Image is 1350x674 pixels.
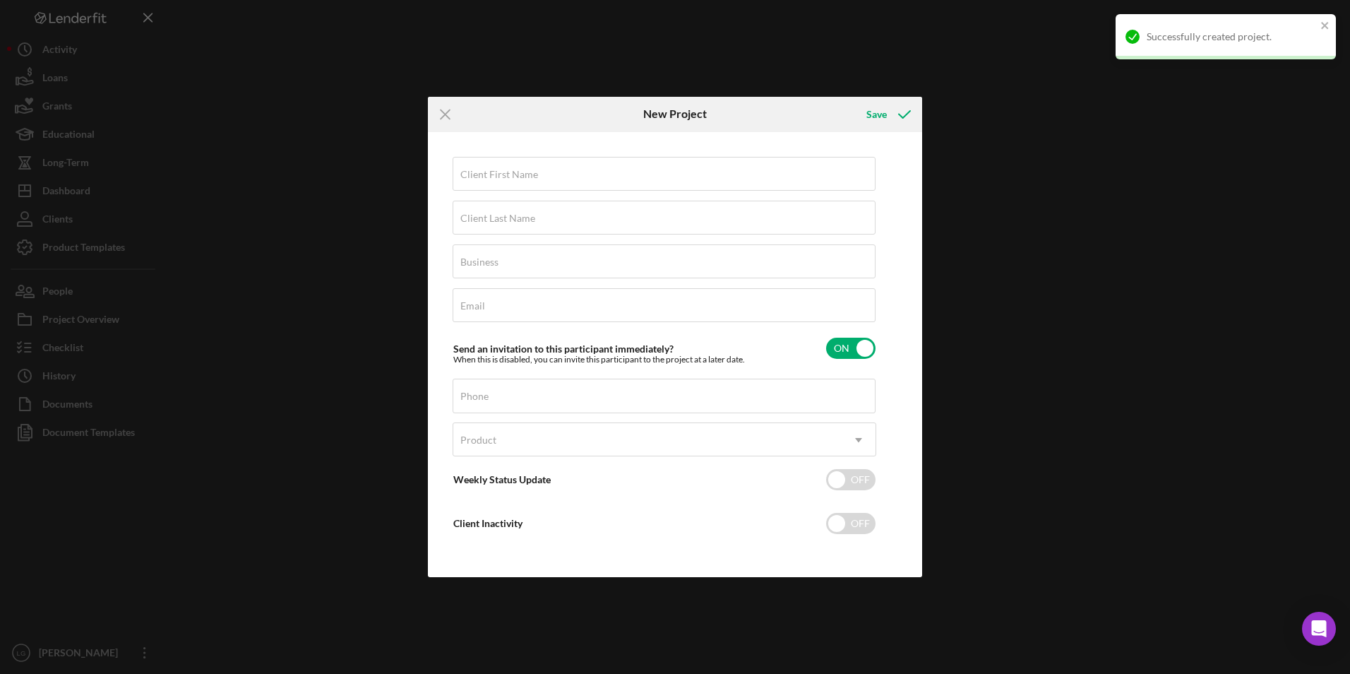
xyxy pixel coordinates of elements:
label: Email [460,300,485,312]
div: Save [866,100,887,129]
div: Product [460,434,496,446]
label: Weekly Status Update [453,473,551,485]
label: Phone [460,391,489,402]
div: When this is disabled, you can invite this participant to the project at a later date. [453,355,745,365]
label: Client First Name [460,169,538,180]
label: Client Last Name [460,213,535,224]
label: Client Inactivity [453,517,522,529]
label: Send an invitation to this participant immediately? [453,343,674,355]
label: Business [460,256,498,268]
div: Open Intercom Messenger [1302,612,1336,646]
h6: New Project [643,107,707,120]
button: Save [852,100,922,129]
div: Successfully created project. [1147,31,1316,42]
button: close [1320,20,1330,33]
